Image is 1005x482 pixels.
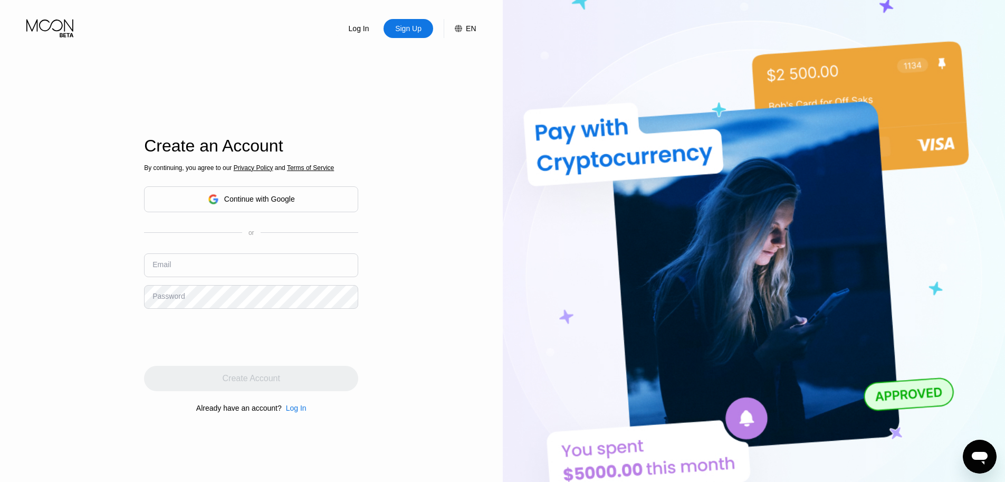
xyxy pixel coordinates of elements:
[466,24,476,33] div: EN
[334,19,384,38] div: Log In
[273,164,287,172] span: and
[144,186,358,212] div: Continue with Google
[234,164,273,172] span: Privacy Policy
[248,229,254,237] div: or
[144,136,358,156] div: Create an Account
[384,19,433,38] div: Sign Up
[444,19,476,38] div: EN
[196,404,282,412] div: Already have an account?
[152,260,171,269] div: Email
[963,440,997,474] iframe: Button to launch messaging window
[394,23,423,34] div: Sign Up
[144,164,358,172] div: By continuing, you agree to our
[348,23,370,34] div: Log In
[282,404,307,412] div: Log In
[144,317,304,358] iframe: reCAPTCHA
[287,164,334,172] span: Terms of Service
[224,195,295,203] div: Continue with Google
[152,292,185,300] div: Password
[286,404,307,412] div: Log In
